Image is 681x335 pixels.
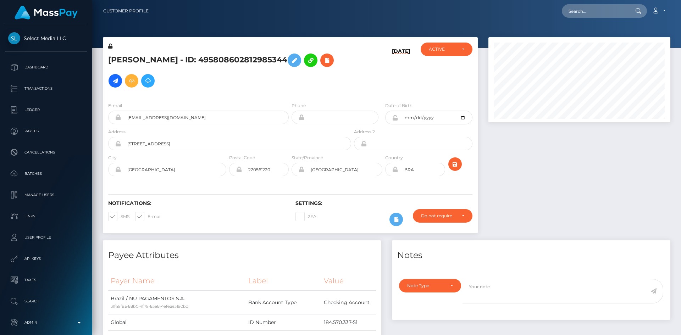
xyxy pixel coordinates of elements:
[108,200,285,206] h6: Notifications:
[295,212,316,221] label: 2FA
[108,314,246,331] td: Global
[292,155,323,161] label: State/Province
[15,6,78,19] img: MassPay Logo
[421,43,472,56] button: ACTIVE
[5,101,87,119] a: Ledger
[321,291,376,314] td: Checking Account
[103,4,149,18] a: Customer Profile
[392,48,410,94] h6: [DATE]
[108,291,246,314] td: Brazil / NU PAGAMENTOS S.A.
[5,314,87,331] a: Admin
[292,102,306,109] label: Phone
[354,129,375,135] label: Address 2
[8,275,84,285] p: Taxes
[246,291,321,314] td: Bank Account Type
[108,155,117,161] label: City
[5,229,87,246] a: User Profile
[108,271,246,291] th: Payer Name
[108,129,126,135] label: Address
[421,213,456,219] div: Do not require
[397,249,665,262] h4: Notes
[8,296,84,307] p: Search
[229,155,255,161] label: Postal Code
[108,50,347,91] h5: [PERSON_NAME] - ID: 495808602812985344
[8,253,84,264] p: API Keys
[321,314,376,331] td: 184.570.337-51
[5,35,87,41] span: Select Media LLC
[8,317,84,328] p: Admin
[108,102,122,109] label: E-mail
[385,102,413,109] label: Date of Birth
[108,249,376,262] h4: Payee Attributes
[109,74,122,88] a: Initiate Payout
[8,105,84,115] p: Ledger
[246,314,321,331] td: ID Number
[429,46,456,52] div: ACTIVE
[5,144,87,161] a: Cancellations
[8,32,20,44] img: Select Media LLC
[407,283,445,289] div: Note Type
[413,209,472,223] button: Do not require
[108,212,129,221] label: SMS
[385,155,403,161] label: Country
[8,62,84,73] p: Dashboard
[5,122,87,140] a: Payees
[8,232,84,243] p: User Profile
[135,212,161,221] label: E-mail
[5,80,87,97] a: Transactions
[321,271,376,291] th: Value
[295,200,472,206] h6: Settings:
[8,190,84,200] p: Manage Users
[8,211,84,222] p: Links
[8,83,84,94] p: Transactions
[111,304,189,309] small: 31f69f9a-88b0-4f79-83e8-4efeae3190bd
[8,126,84,136] p: Payees
[5,207,87,225] a: Links
[8,147,84,158] p: Cancellations
[5,58,87,76] a: Dashboard
[8,168,84,179] p: Batches
[5,271,87,289] a: Taxes
[5,250,87,268] a: API Keys
[246,271,321,291] th: Label
[5,292,87,310] a: Search
[399,279,461,292] button: Note Type
[562,4,629,18] input: Search...
[5,186,87,204] a: Manage Users
[5,165,87,183] a: Batches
